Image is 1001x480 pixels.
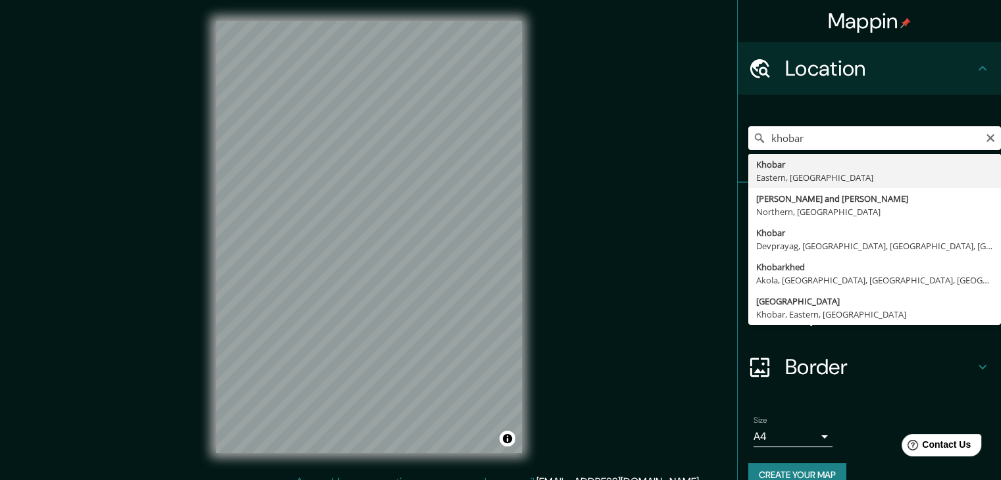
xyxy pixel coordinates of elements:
[738,341,1001,393] div: Border
[500,431,515,446] button: Toggle attribution
[900,18,911,28] img: pin-icon.png
[756,226,993,239] div: Khobar
[884,429,987,466] iframe: Help widget launcher
[738,183,1001,235] div: Pins
[756,205,993,218] div: Northern, [GEOGRAPHIC_DATA]
[738,42,1001,95] div: Location
[785,301,975,327] h4: Layout
[756,171,993,184] div: Eastern, [GEOGRAPHIC_DATA]
[756,308,993,321] div: Khobar, Eastern, [GEOGRAPHIC_DATA]
[756,158,993,171] div: Khobar
[756,192,993,205] div: [PERSON_NAME] and [PERSON_NAME]
[738,235,1001,288] div: Style
[756,260,993,274] div: Khobarkhed
[785,354,975,380] h4: Border
[748,126,1001,150] input: Pick your city or area
[754,426,833,447] div: A4
[216,21,522,453] canvas: Map
[756,295,993,308] div: [GEOGRAPHIC_DATA]
[828,8,911,34] h4: Mappin
[738,288,1001,341] div: Layout
[985,131,996,143] button: Clear
[756,239,993,252] div: Devprayag, [GEOGRAPHIC_DATA], [GEOGRAPHIC_DATA], [GEOGRAPHIC_DATA]
[756,274,993,287] div: Akola, [GEOGRAPHIC_DATA], [GEOGRAPHIC_DATA], [GEOGRAPHIC_DATA]
[785,55,975,82] h4: Location
[754,415,767,426] label: Size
